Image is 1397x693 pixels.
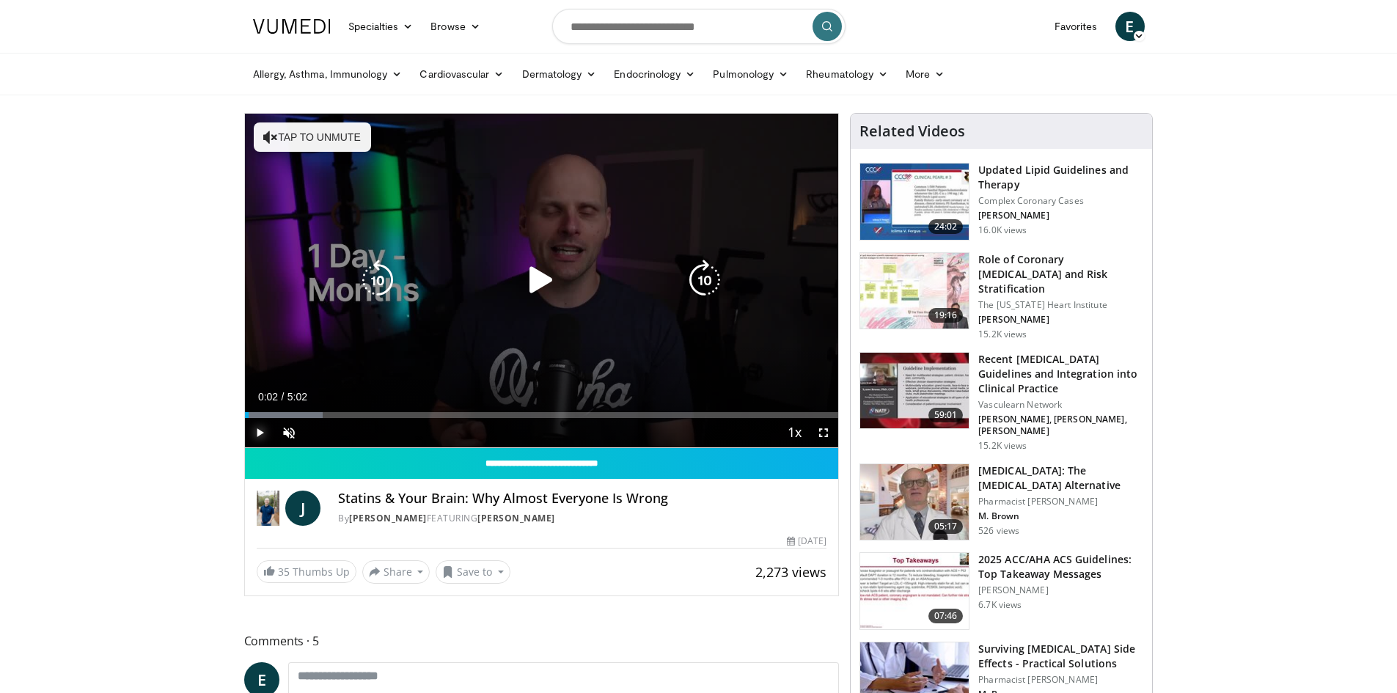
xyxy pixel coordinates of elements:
p: The [US_STATE] Heart Institute [978,299,1143,311]
h3: Updated Lipid Guidelines and Therapy [978,163,1143,192]
a: Rheumatology [797,59,897,89]
img: ce9609b9-a9bf-4b08-84dd-8eeb8ab29fc6.150x105_q85_crop-smart_upscale.jpg [860,464,969,540]
a: Allergy, Asthma, Immunology [244,59,411,89]
img: 369ac253-1227-4c00-b4e1-6e957fd240a8.150x105_q85_crop-smart_upscale.jpg [860,553,969,629]
a: E [1115,12,1145,41]
span: 07:46 [928,609,964,623]
button: Fullscreen [809,418,838,447]
button: Playback Rate [780,418,809,447]
span: 35 [278,565,290,579]
div: By FEATURING [338,512,826,525]
button: Save to [436,560,510,584]
video-js: Video Player [245,114,839,448]
a: Specialties [340,12,422,41]
button: Play [245,418,274,447]
p: 15.2K views [978,440,1027,452]
p: [PERSON_NAME] [978,314,1143,326]
a: Dermatology [513,59,606,89]
span: 5:02 [287,391,307,403]
input: Search topics, interventions [552,9,846,44]
button: Share [362,560,430,584]
p: Vasculearn Network [978,399,1143,411]
div: [DATE] [787,535,826,548]
span: 59:01 [928,408,964,422]
a: Cardiovascular [411,59,513,89]
h4: Statins & Your Brain: Why Almost Everyone Is Wrong [338,491,826,507]
span: Comments 5 [244,631,840,650]
a: 05:17 [MEDICAL_DATA]: The [MEDICAL_DATA] Alternative Pharmacist [PERSON_NAME] M. Brown 526 views [859,463,1143,541]
p: Pharmacist [PERSON_NAME] [978,496,1143,507]
span: 0:02 [258,391,278,403]
p: 16.0K views [978,224,1027,236]
a: Browse [422,12,489,41]
h4: Related Videos [859,122,965,140]
p: Pharmacist [PERSON_NAME] [978,674,1143,686]
span: 24:02 [928,219,964,234]
a: 07:46 2025 ACC/AHA ACS Guidelines: Top Takeaway Messages [PERSON_NAME] 6.7K views [859,552,1143,630]
span: / [282,391,285,403]
a: [PERSON_NAME] [349,512,427,524]
a: J [285,491,320,526]
button: Tap to unmute [254,122,371,152]
button: Unmute [274,418,304,447]
a: Favorites [1046,12,1107,41]
img: 77f671eb-9394-4acc-bc78-a9f077f94e00.150x105_q85_crop-smart_upscale.jpg [860,164,969,240]
a: 19:16 Role of Coronary [MEDICAL_DATA] and Risk Stratification The [US_STATE] Heart Institute [PER... [859,252,1143,340]
h3: Surviving [MEDICAL_DATA] Side Effects - Practical Solutions [978,642,1143,671]
span: 19:16 [928,308,964,323]
p: [PERSON_NAME], [PERSON_NAME], [PERSON_NAME] [978,414,1143,437]
img: 87825f19-cf4c-4b91-bba1-ce218758c6bb.150x105_q85_crop-smart_upscale.jpg [860,353,969,429]
p: M. Brown [978,510,1143,522]
a: 35 Thumbs Up [257,560,356,583]
a: 24:02 Updated Lipid Guidelines and Therapy Complex Coronary Cases [PERSON_NAME] 16.0K views [859,163,1143,241]
p: [PERSON_NAME] [978,210,1143,221]
span: 05:17 [928,519,964,534]
p: Complex Coronary Cases [978,195,1143,207]
img: VuMedi Logo [253,19,331,34]
img: Dr. Jordan Rennicke [257,491,280,526]
h3: Recent [MEDICAL_DATA] Guidelines and Integration into Clinical Practice [978,352,1143,396]
img: 1efa8c99-7b8a-4ab5-a569-1c219ae7bd2c.150x105_q85_crop-smart_upscale.jpg [860,253,969,329]
h3: [MEDICAL_DATA]: The [MEDICAL_DATA] Alternative [978,463,1143,493]
p: 526 views [978,525,1019,537]
a: [PERSON_NAME] [477,512,555,524]
a: Endocrinology [605,59,704,89]
a: More [897,59,953,89]
div: Progress Bar [245,412,839,418]
a: Pulmonology [704,59,797,89]
p: [PERSON_NAME] [978,584,1143,596]
a: 59:01 Recent [MEDICAL_DATA] Guidelines and Integration into Clinical Practice Vasculearn Network ... [859,352,1143,452]
h3: 2025 ACC/AHA ACS Guidelines: Top Takeaway Messages [978,552,1143,582]
span: 2,273 views [755,563,826,581]
h3: Role of Coronary [MEDICAL_DATA] and Risk Stratification [978,252,1143,296]
p: 15.2K views [978,329,1027,340]
p: 6.7K views [978,599,1022,611]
